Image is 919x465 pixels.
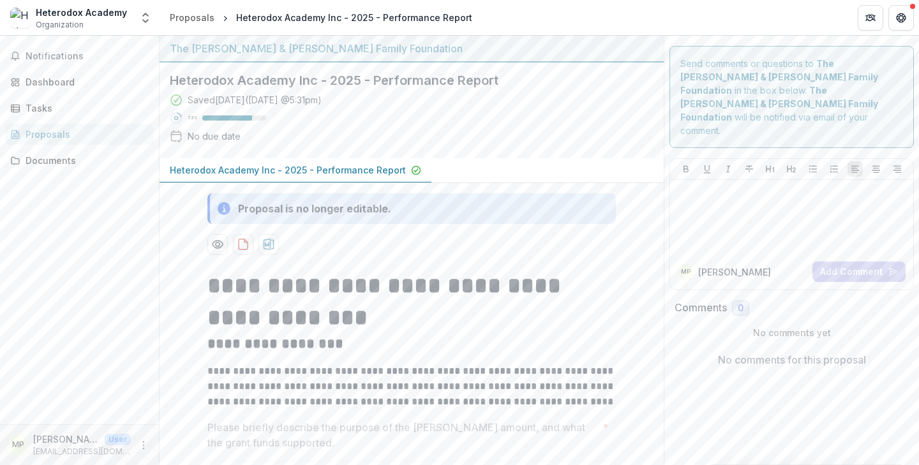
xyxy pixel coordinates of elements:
[165,8,220,27] a: Proposals
[33,432,100,446] p: [PERSON_NAME]
[26,101,144,115] div: Tasks
[763,161,778,177] button: Heading 1
[26,75,144,89] div: Dashboard
[238,201,391,216] div: Proposal is no longer editable.
[105,434,131,445] p: User
[858,5,883,31] button: Partners
[675,326,909,339] p: No comments yet
[26,51,149,62] span: Notifications
[36,19,84,31] span: Organization
[233,234,253,255] button: download-proposal
[5,98,154,119] a: Tasks
[869,161,884,177] button: Align Center
[784,161,799,177] button: Heading 2
[12,441,24,449] div: Malik Peacock
[188,129,241,143] div: No due date
[207,420,597,450] p: Please briefly describe the purpose of the [PERSON_NAME] amount, and what the grant funds supported.
[5,150,154,171] a: Documents
[738,303,743,314] span: 0
[812,262,906,282] button: Add Comment
[26,154,144,167] div: Documents
[165,8,477,27] nav: breadcrumb
[675,302,727,314] h2: Comments
[33,446,131,457] p: [EMAIL_ADDRESS][DOMAIN_NAME]
[888,5,914,31] button: Get Help
[669,46,914,148] div: Send comments or questions to in the box below. will be notified via email of your comment.
[698,265,771,279] p: [PERSON_NAME]
[826,161,842,177] button: Ordered List
[680,85,878,122] strong: The [PERSON_NAME] & [PERSON_NAME] Family Foundation
[170,163,406,177] p: Heterodox Academy Inc - 2025 - Performance Report
[137,5,154,31] button: Open entity switcher
[681,269,691,275] div: Malik Peacock
[236,11,472,24] div: Heterodox Academy Inc - 2025 - Performance Report
[188,114,197,122] p: 78 %
[36,6,127,19] div: Heterodox Academy
[26,128,144,141] div: Proposals
[10,8,31,28] img: Heterodox Academy
[5,124,154,145] a: Proposals
[890,161,905,177] button: Align Right
[258,234,279,255] button: download-proposal
[680,58,878,96] strong: The [PERSON_NAME] & [PERSON_NAME] Family Foundation
[721,161,736,177] button: Italicize
[5,71,154,92] a: Dashboard
[170,73,633,88] h2: Heterodox Academy Inc - 2025 - Performance Report
[136,438,151,453] button: More
[805,161,821,177] button: Bullet List
[170,11,214,24] div: Proposals
[699,161,715,177] button: Underline
[678,161,694,177] button: Bold
[742,161,757,177] button: Strike
[5,46,154,66] button: Notifications
[207,234,228,255] button: Preview 98126a05-ca71-41ed-94cd-0c8035b78140-0.pdf
[188,93,322,107] div: Saved [DATE] ( [DATE] @ 5:31pm )
[848,161,863,177] button: Align Left
[718,352,866,367] p: No comments for this proposal
[170,41,654,56] div: The [PERSON_NAME] & [PERSON_NAME] Family Foundation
